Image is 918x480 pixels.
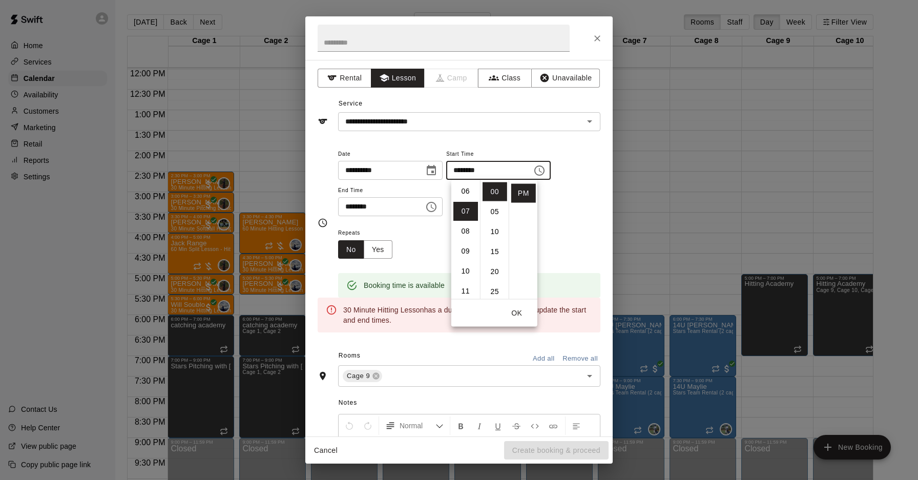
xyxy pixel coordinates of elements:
button: Rental [318,69,371,88]
button: Undo [341,416,358,435]
li: 0 minutes [483,182,507,201]
li: 5 minutes [483,202,507,221]
span: Service [339,100,363,107]
span: Normal [400,421,435,431]
div: Cage 9 [343,370,382,382]
button: Open [582,369,597,383]
li: 25 minutes [483,282,507,301]
button: Format Strikethrough [508,416,525,435]
ul: Select minutes [480,180,509,299]
li: 10 minutes [483,222,507,241]
button: Remove all [560,351,600,367]
button: Center Align [341,435,358,453]
button: Right Align [359,435,377,453]
span: Camps can only be created in the Services page [425,69,478,88]
span: Notes [339,395,600,411]
li: PM [511,184,536,203]
button: Formatting Options [381,416,448,435]
svg: Service [318,116,328,127]
button: Choose date, selected date is Oct 15, 2025 [421,160,442,181]
button: No [338,240,364,259]
ul: Select meridiem [509,180,537,299]
span: Date [338,148,443,161]
div: outlined button group [338,240,392,259]
li: 6 hours [453,182,478,201]
button: Yes [364,240,392,259]
button: Unavailable [531,69,600,88]
svg: Rooms [318,371,328,381]
button: Choose time, selected time is 8:00 PM [421,197,442,217]
li: 15 minutes [483,242,507,261]
button: Insert Code [526,416,544,435]
li: 11 hours [453,282,478,301]
ul: Select hours [451,180,480,299]
svg: Timing [318,218,328,228]
button: Cancel [309,441,342,460]
button: Format Italics [471,416,488,435]
button: Lesson [371,69,425,88]
span: End Time [338,184,443,198]
li: 8 hours [453,222,478,241]
button: Format Underline [489,416,507,435]
button: Close [588,29,607,48]
li: 5 hours [453,162,478,181]
li: 10 hours [453,262,478,281]
button: Class [478,69,532,88]
li: AM [511,164,536,183]
li: 20 minutes [483,262,507,281]
span: Start Time [446,148,551,161]
button: Redo [359,416,377,435]
button: Open [582,114,597,129]
button: OK [500,304,533,323]
span: Rooms [339,352,361,359]
li: 9 hours [453,242,478,261]
button: Left Align [568,416,585,435]
button: Choose time, selected time is 7:00 PM [529,160,550,181]
button: Format Bold [452,416,470,435]
button: Insert Link [545,416,562,435]
span: Cage 9 [343,371,374,381]
li: 7 hours [453,202,478,221]
div: Booking time is available [364,276,445,295]
div: 30 Minute Hitting Lesson has a duration of 30 mins . Please update the start and end times. [343,301,592,329]
button: Add all [527,351,560,367]
button: Justify Align [378,435,395,453]
span: Repeats [338,226,401,240]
